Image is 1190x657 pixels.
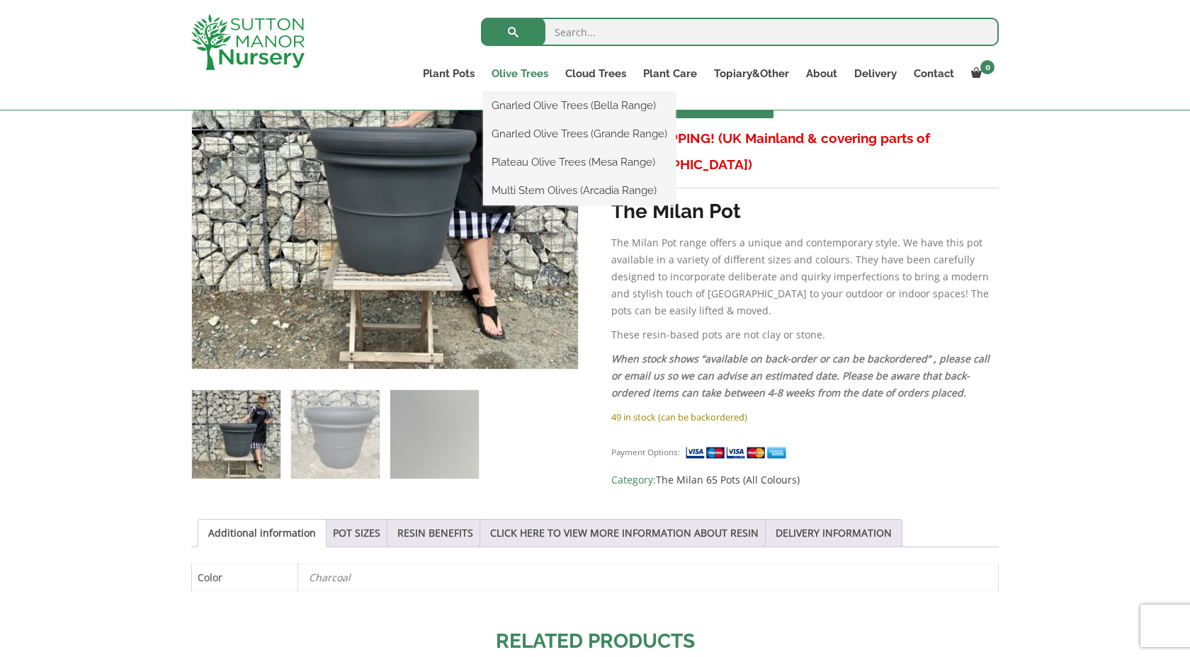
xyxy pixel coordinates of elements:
[483,123,676,144] a: Gnarled Olive Trees (Grande Range)
[963,64,999,84] a: 0
[192,390,280,479] img: The Milan Pot 65 Colour Charcoal
[611,352,990,399] em: When stock shows “available on back-order or can be backordered” , please call or email us so we ...
[656,473,800,486] a: The Milan 65 Pots (All Colours)
[635,64,705,84] a: Plant Care
[397,520,473,547] a: RESIN BENEFITS
[208,520,316,547] a: Additional information
[483,152,676,173] a: Plateau Olive Trees (Mesa Range)
[191,564,999,591] table: Product Details
[611,234,999,319] p: The Milan Pot range offers a unique and contemporary style. We have this pot available in a varie...
[776,520,892,547] a: DELIVERY INFORMATION
[798,64,846,84] a: About
[483,180,676,201] a: Multi Stem Olives (Arcadia Range)
[685,445,791,460] img: payment supported
[611,200,741,223] strong: The Milan Pot
[333,520,380,547] a: POT SIZES
[483,64,557,84] a: Olive Trees
[705,64,798,84] a: Topiary&Other
[481,18,999,46] input: Search...
[611,447,680,457] small: Payment Options:
[390,390,479,479] img: The Milan Pot 65 Colour Charcoal - Image 3
[611,125,999,178] h3: FREE SHIPPING! (UK Mainland & covering parts of [GEOGRAPHIC_DATA])
[483,95,676,116] a: Gnarled Olive Trees (Bella Range)
[611,326,999,343] p: These resin-based pots are not clay or stone.
[414,64,483,84] a: Plant Pots
[905,64,963,84] a: Contact
[557,64,635,84] a: Cloud Trees
[980,60,994,74] span: 0
[490,520,759,547] a: CLICK HERE TO VIEW MORE INFORMATION ABOUT RESIN
[309,564,987,590] p: Charcoal
[192,564,298,590] th: Color
[611,472,999,489] span: Category:
[191,627,999,656] h2: Related products
[291,390,380,479] img: The Milan Pot 65 Colour Charcoal - Image 2
[846,64,905,84] a: Delivery
[191,14,305,70] img: logo
[611,409,999,425] p: 49 in stock (can be backordered)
